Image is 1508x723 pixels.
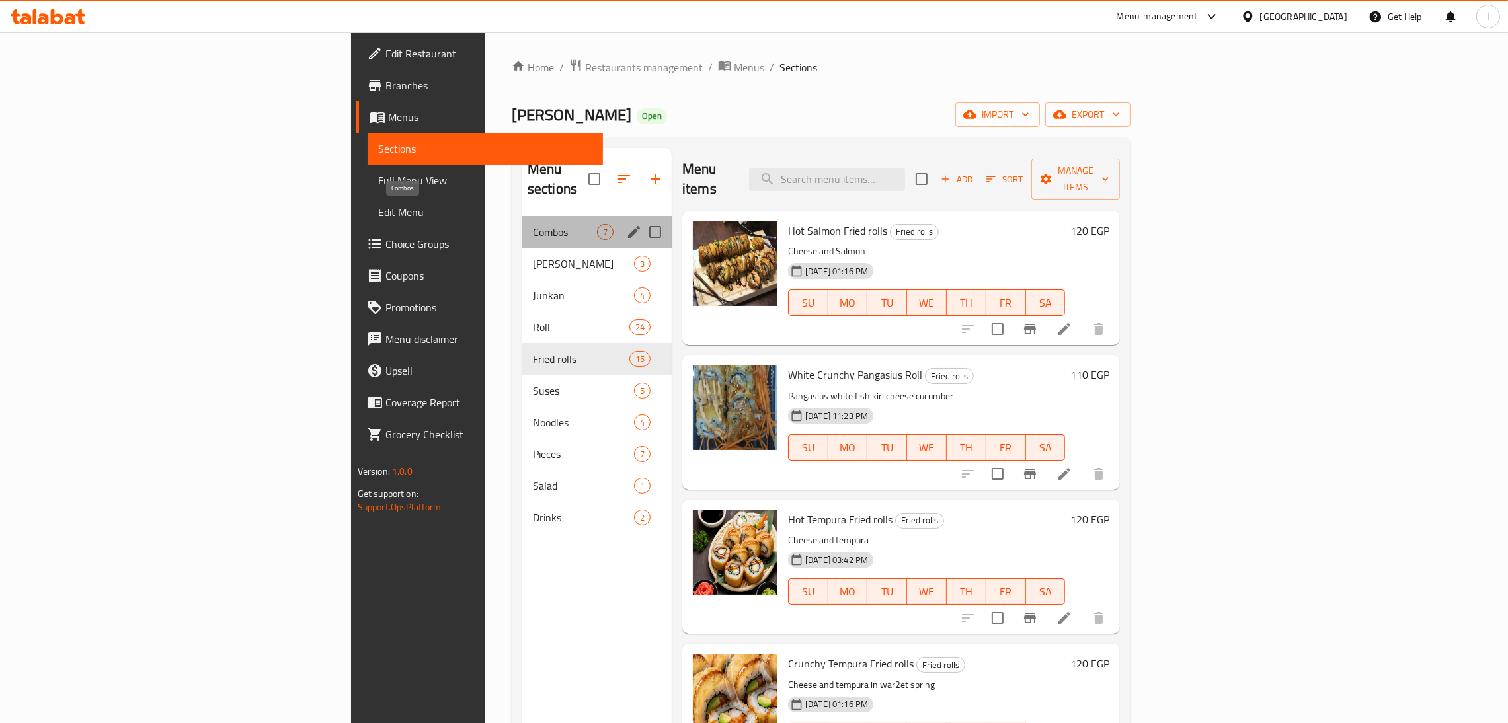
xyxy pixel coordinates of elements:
[385,395,592,410] span: Coverage Report
[895,513,944,529] div: Fried rolls
[634,383,651,399] div: items
[533,446,634,462] span: Pieces
[800,698,873,710] span: [DATE] 01:16 PM
[634,256,651,272] div: items
[770,59,774,75] li: /
[708,59,713,75] li: /
[533,478,634,494] span: Salad
[385,299,592,315] span: Promotions
[788,243,1065,260] p: Cheese and Salmon
[598,226,613,239] span: 7
[873,582,902,601] span: TU
[935,169,978,190] span: Add item
[522,248,672,280] div: [PERSON_NAME]3
[788,289,828,316] button: SU
[388,109,592,125] span: Menus
[828,289,868,316] button: MO
[734,59,764,75] span: Menus
[1026,578,1066,605] button: SA
[983,169,1026,190] button: Sort
[828,578,868,605] button: MO
[629,351,651,367] div: items
[356,387,603,418] a: Coverage Report
[635,258,650,270] span: 3
[788,532,1065,549] p: Cheese and tempura
[986,172,1023,187] span: Sort
[947,578,986,605] button: TH
[1014,313,1046,345] button: Branch-specific-item
[907,434,947,461] button: WE
[912,582,941,601] span: WE
[635,512,650,524] span: 2
[378,204,592,220] span: Edit Menu
[533,383,634,399] span: Suses
[585,59,703,75] span: Restaurants management
[1056,321,1072,337] a: Edit menu item
[356,323,603,355] a: Menu disclaimer
[788,221,887,241] span: Hot Salmon Fried rolls
[392,463,413,480] span: 1.0.0
[522,311,672,343] div: Roll24
[935,169,978,190] button: Add
[912,293,941,313] span: WE
[637,108,667,124] div: Open
[385,363,592,379] span: Upsell
[908,165,935,193] span: Select section
[925,368,974,384] div: Fried rolls
[1045,102,1131,127] button: export
[385,236,592,252] span: Choice Groups
[693,510,777,595] img: Hot Tempura Fried rolls
[788,388,1065,404] p: Pangasius white fish kiri cheese cucumber
[634,478,651,494] div: items
[358,485,418,502] span: Get support on:
[522,375,672,406] div: Suses5
[682,159,733,199] h2: Menu items
[966,106,1029,123] span: import
[917,658,965,673] span: Fried rolls
[385,77,592,93] span: Branches
[630,321,650,334] span: 24
[916,657,965,673] div: Fried rolls
[580,165,608,193] span: Select all sections
[634,287,651,303] div: items
[794,582,823,601] span: SU
[800,265,873,278] span: [DATE] 01:16 PM
[1056,466,1072,482] a: Edit menu item
[634,446,651,462] div: items
[1042,163,1109,196] span: Manage items
[1070,365,1109,384] h6: 110 EGP
[947,434,986,461] button: TH
[637,110,667,122] span: Open
[635,416,650,429] span: 4
[378,141,592,157] span: Sections
[907,578,947,605] button: WE
[533,319,629,335] div: Roll
[533,224,597,240] span: Combos
[385,268,592,284] span: Coupons
[522,280,672,311] div: Junkan4
[788,365,922,385] span: White Crunchy Pangasius Roll
[1031,293,1060,313] span: SA
[800,410,873,422] span: [DATE] 11:23 PM
[533,414,634,430] div: Noodles
[378,172,592,188] span: Full Menu View
[1083,602,1115,634] button: delete
[356,355,603,387] a: Upsell
[356,101,603,133] a: Menus
[912,438,941,457] span: WE
[1026,434,1066,461] button: SA
[356,291,603,323] a: Promotions
[1026,289,1066,316] button: SA
[1083,458,1115,490] button: delete
[608,163,640,195] span: Sort sections
[385,426,592,442] span: Grocery Checklist
[873,293,902,313] span: TU
[356,418,603,450] a: Grocery Checklist
[952,293,981,313] span: TH
[1070,221,1109,240] h6: 120 EGP
[907,289,947,316] button: WE
[788,510,893,529] span: Hot Tempura Fried rolls
[533,256,634,272] div: Sushi Sandwich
